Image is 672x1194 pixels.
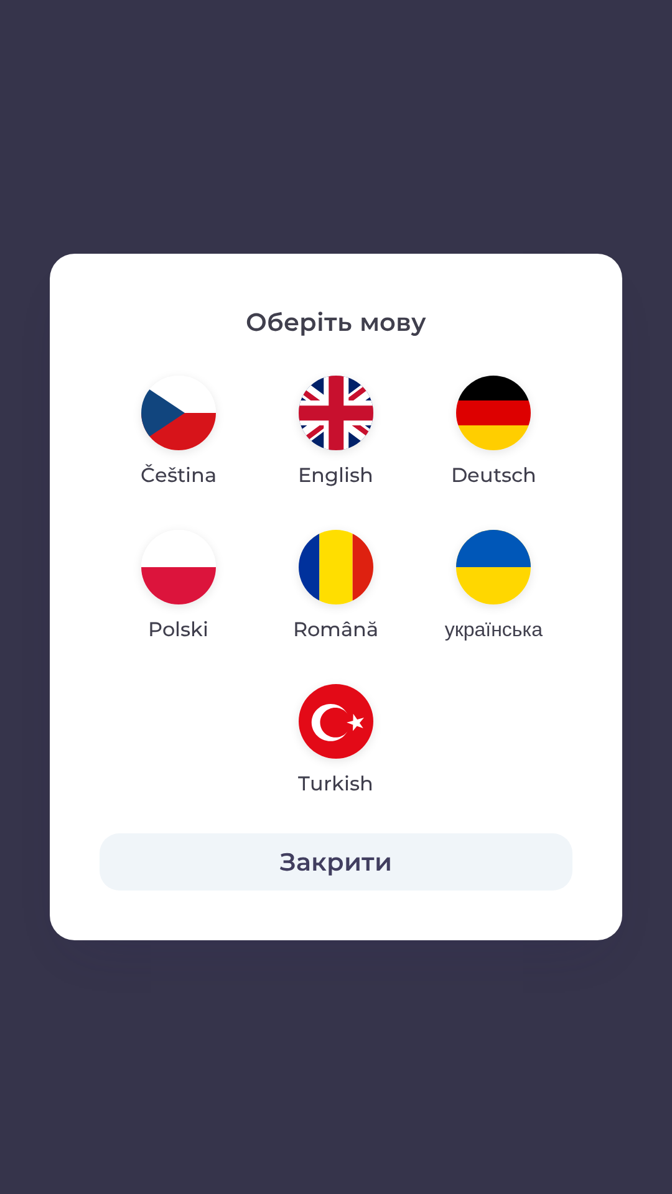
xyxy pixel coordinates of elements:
[456,530,531,604] img: uk flag
[445,614,543,644] p: українська
[299,684,373,759] img: tr flag
[111,520,246,654] button: Polski
[263,520,408,654] button: Română
[100,303,572,341] p: Оберіть мову
[298,769,373,798] p: Turkish
[141,460,217,490] p: Čeština
[141,376,216,450] img: cs flag
[148,614,208,644] p: Polski
[141,530,216,604] img: pl flag
[268,674,403,808] button: Turkish
[268,366,403,500] button: English
[100,833,572,891] button: Закрити
[451,460,536,490] p: Deutsch
[456,376,531,450] img: de flag
[415,520,572,654] button: українська
[421,366,566,500] button: Deutsch
[299,530,373,604] img: ro flag
[111,366,246,500] button: Čeština
[299,376,373,450] img: en flag
[293,614,378,644] p: Română
[298,460,373,490] p: English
